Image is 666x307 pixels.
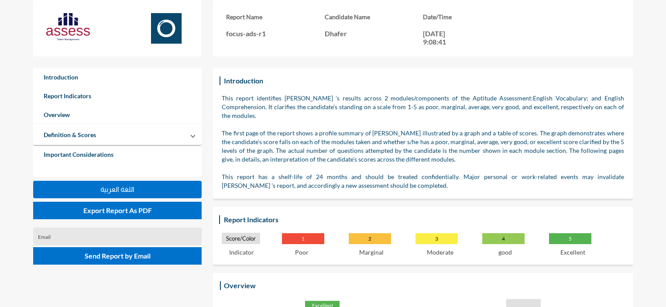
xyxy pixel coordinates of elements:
[33,125,106,144] a: Definition & Scores
[222,94,624,120] p: This report identifies [PERSON_NAME] ’s results across 2 modules/components of the Aptitude Asses...
[427,248,453,256] p: Moderate
[83,206,152,214] span: Export Report As PDF
[229,248,254,256] p: Indicator
[282,233,324,244] p: 1
[85,252,151,260] span: Send Report by Email
[498,248,512,256] p: good
[222,172,624,190] p: This report has a shelf-life of 24 months and should be treated confidentially. Major personal or...
[33,105,202,124] a: Overview
[144,13,188,44] img: Focus.svg
[349,233,391,244] p: 2
[33,145,202,164] a: Important Considerations
[33,86,202,105] a: Report Indicators
[359,248,384,256] p: Marginal
[295,248,309,256] p: Poor
[222,233,260,244] p: Score/Color
[100,186,134,193] span: اللغة العربية
[560,248,585,256] p: Excellent
[549,233,591,244] p: 5
[222,74,265,87] h3: Introduction
[226,13,324,21] h3: Report Name
[222,213,281,226] h3: Report Indicators
[415,233,458,244] p: 3
[33,202,202,219] button: Export Report As PDF
[423,13,521,21] h3: Date/Time
[482,233,525,244] p: 4
[222,279,258,292] h3: Overview
[423,29,462,46] p: [DATE] 9:08:41
[46,13,90,41] img: AssessLogoo.svg
[226,29,324,38] p: focus-ads-r1
[33,124,202,145] mat-expansion-panel-header: Definition & Scores
[325,13,423,21] h3: Candidate Name
[222,129,624,164] p: The first page of the report shows a profile summary of [PERSON_NAME] illustrated by a graph and ...
[33,181,202,198] button: اللغة العربية
[325,29,423,38] p: Dhafer
[33,68,202,86] a: Introduction
[33,247,202,265] button: Send Report by Email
